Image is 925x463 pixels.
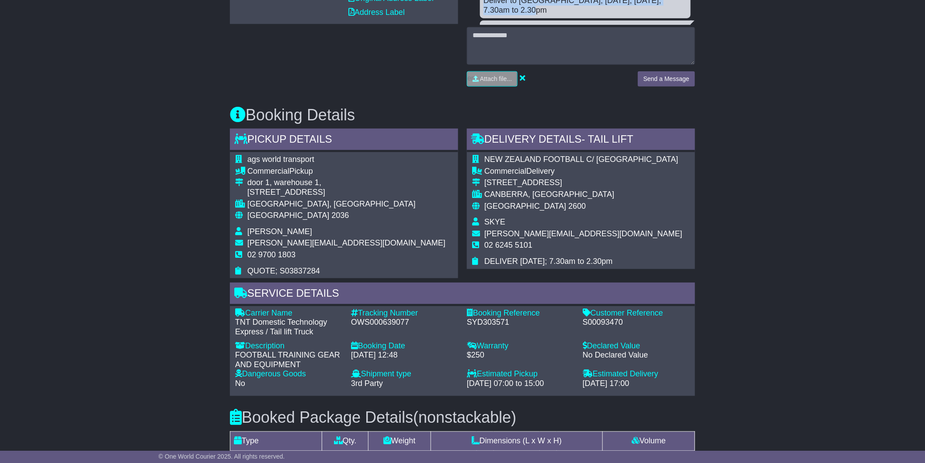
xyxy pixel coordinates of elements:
[467,342,574,351] div: Warranty
[247,188,445,197] div: [STREET_ADDRESS]
[230,106,695,124] h3: Booking Details
[640,24,687,34] div: [DATE] 12:49
[582,133,633,145] span: - Tail Lift
[235,370,342,379] div: Dangerous Goods
[351,379,383,388] span: 3rd Party
[247,178,445,188] div: door 1, warehouse 1,
[235,342,342,351] div: Description
[413,409,516,427] span: (nonstackable)
[247,267,320,275] span: QUOTE; S03837284
[568,202,586,210] span: 2600
[351,351,458,361] div: [DATE] 12:48
[483,24,548,33] a: [PERSON_NAME]
[484,155,678,164] span: NEW ZEALAND FOOTBALL C/ [GEOGRAPHIC_DATA]
[230,283,695,306] div: Service Details
[230,129,458,152] div: Pickup Details
[431,432,603,451] td: Dimensions (L x W x H)
[583,379,690,389] div: [DATE] 17:00
[467,129,695,152] div: Delivery Details
[348,8,405,17] a: Address Label
[583,351,690,361] div: No Declared Value
[247,200,445,209] div: [GEOGRAPHIC_DATA], [GEOGRAPHIC_DATA]
[467,351,574,361] div: $250
[322,432,368,451] td: Qty.
[247,167,445,176] div: Pickup
[247,155,314,164] span: ags world transport
[368,432,431,451] td: Weight
[351,318,458,328] div: OWS000639077
[467,318,574,328] div: SYD303571
[467,370,574,379] div: Estimated Pickup
[235,379,245,388] span: No
[247,250,296,259] span: 02 9700 1803
[467,309,574,319] div: Booking Reference
[583,342,690,351] div: Declared Value
[583,309,690,319] div: Customer Reference
[159,453,285,460] span: © One World Courier 2025. All rights reserved.
[583,370,690,379] div: Estimated Delivery
[235,351,342,370] div: FOOTBALL TRAINING GEAR AND EQUIPMENT
[484,190,682,200] div: CANBERRA, [GEOGRAPHIC_DATA]
[235,318,342,337] div: TNT Domestic Technology Express / Tail lift Truck
[351,342,458,351] div: Booking Date
[331,211,349,220] span: 2036
[484,178,682,188] div: [STREET_ADDRESS]
[247,211,329,220] span: [GEOGRAPHIC_DATA]
[235,309,342,319] div: Carrier Name
[484,217,505,226] span: SKYE
[583,318,690,328] div: S00093470
[467,379,574,389] div: [DATE] 07:00 to 15:00
[247,239,445,247] span: [PERSON_NAME][EMAIL_ADDRESS][DOMAIN_NAME]
[484,257,613,266] span: DELIVER [DATE]; 7.30am to 2.30pm
[484,241,532,249] span: 02 6245 5101
[603,432,695,451] td: Volume
[247,167,289,175] span: Commercial
[247,227,312,236] span: [PERSON_NAME]
[638,71,695,87] button: Send a Message
[230,409,695,427] h3: Booked Package Details
[230,432,322,451] td: Type
[484,167,682,176] div: Delivery
[351,370,458,379] div: Shipment type
[351,309,458,319] div: Tracking Number
[484,202,566,210] span: [GEOGRAPHIC_DATA]
[484,229,682,238] span: [PERSON_NAME][EMAIL_ADDRESS][DOMAIN_NAME]
[484,167,526,175] span: Commercial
